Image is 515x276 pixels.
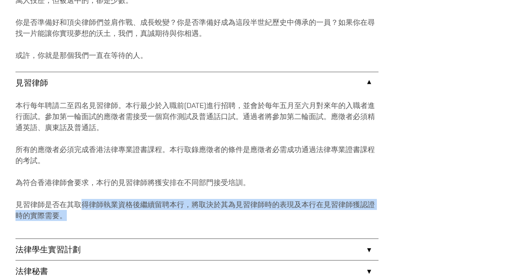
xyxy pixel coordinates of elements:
p: 為符合香港律師會要求，本行的見習律師將獲安排在不同部門接受培訓。 [15,177,379,188]
p: 見習律師是否在其取得律師執業資格後繼續留聘本行，將取決於其為見習律師時的表現及本行在見習律師獲認證時的實際需要。 [15,199,379,221]
p: 本行每年聘請二至四名見習律師。本行最少於入職前[DATE]進行招聘，並會於每年五月至六月對來年的入職者進行面試。參加第一輪面試的應徵者需接受一個寫作測試及普通話口試。通過者將參加第二輪面試。應徵... [15,100,379,133]
div: 見習律師 [15,93,379,238]
p: 所有的應徵者必須完成香港法律專業證書課程。本行取錄應徵者的條件是應徵者必需成功通過法律專業證書課程的考試。 [15,144,379,166]
a: 見習律師 [15,72,379,93]
a: 法律學生實習計劃 [15,239,379,260]
p: 你是否準備好和頂尖律師們並肩作戰、成長蛻變？你是否準備好成為這段半世紀歷史中傳承的一員？如果你在尋找一片能讓你實現夢想的沃土，我們，真誠期待與你相遇。 [15,17,379,39]
p: 或許，你就是那個我們一直在等待的人。 [15,50,379,61]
